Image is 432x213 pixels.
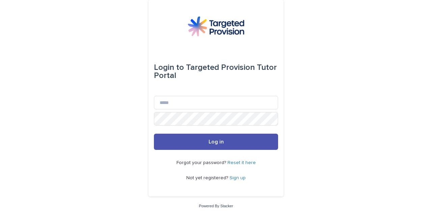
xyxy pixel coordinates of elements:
[230,176,246,180] a: Sign up
[188,16,244,36] img: M5nRWzHhSzIhMunXDL62
[177,160,227,165] span: Forgot your password?
[199,204,233,208] a: Powered By Stacker
[154,58,278,85] div: Targeted Provision Tutor Portal
[209,139,224,144] span: Log in
[186,176,230,180] span: Not yet registered?
[227,160,256,165] a: Reset it here
[154,134,278,150] button: Log in
[154,63,184,72] span: Login to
